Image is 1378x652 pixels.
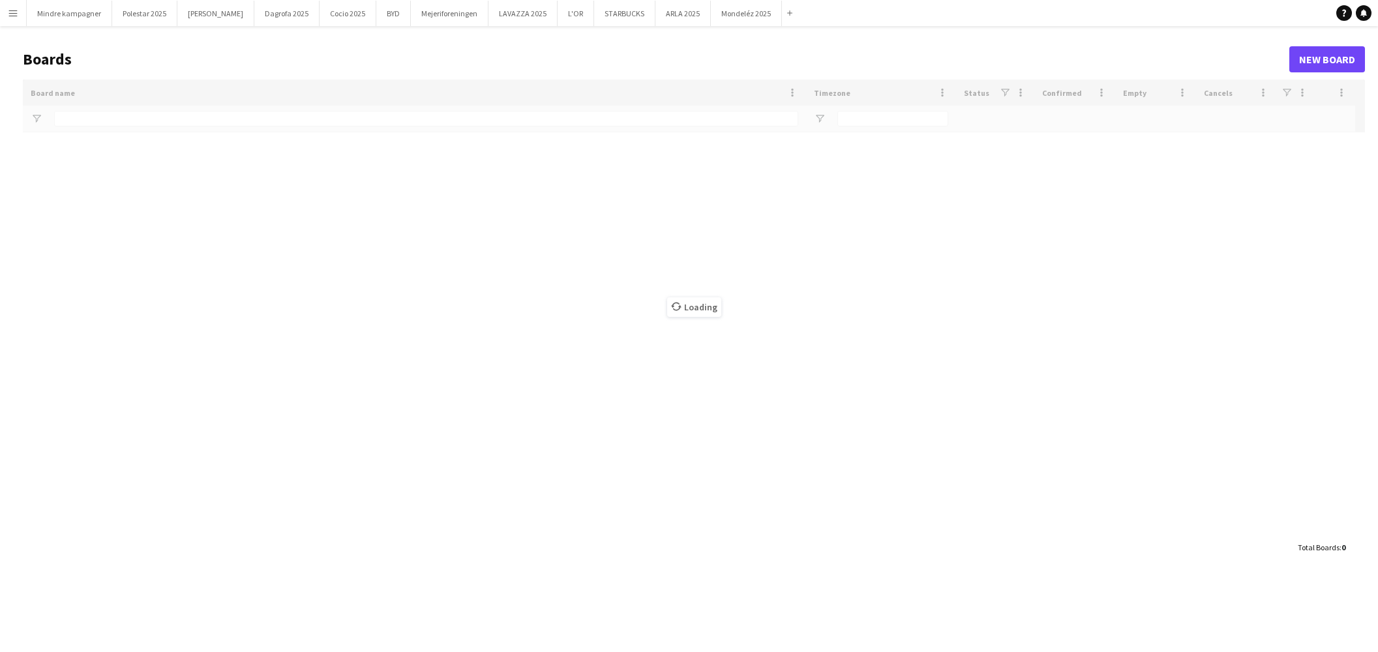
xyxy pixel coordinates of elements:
span: Loading [667,297,721,317]
button: Mejeriforeningen [411,1,488,26]
button: Mindre kampagner [27,1,112,26]
button: STARBUCKS [594,1,655,26]
button: ARLA 2025 [655,1,711,26]
a: New Board [1289,46,1365,72]
h1: Boards [23,50,1289,69]
button: Polestar 2025 [112,1,177,26]
button: BYD [376,1,411,26]
span: Total Boards [1298,542,1340,552]
span: 0 [1341,542,1345,552]
button: L'OR [558,1,594,26]
button: [PERSON_NAME] [177,1,254,26]
div: : [1298,535,1345,560]
button: Cocio 2025 [320,1,376,26]
button: LAVAZZA 2025 [488,1,558,26]
button: Dagrofa 2025 [254,1,320,26]
button: Mondeléz 2025 [711,1,782,26]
